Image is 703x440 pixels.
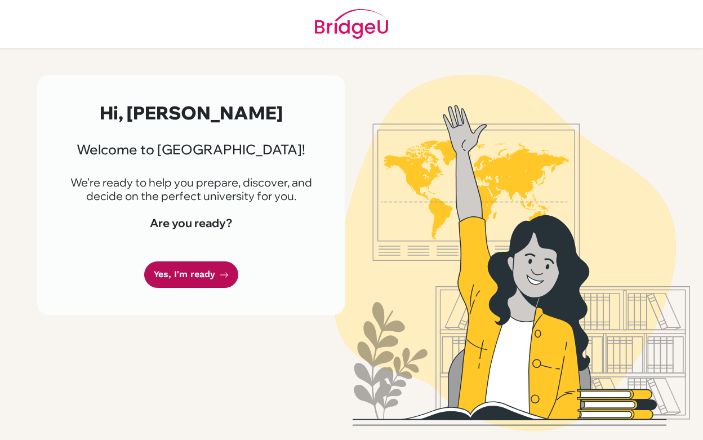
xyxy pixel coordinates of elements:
a: Yes, I'm ready [144,261,238,288]
p: We're ready to help you prepare, discover, and decide on the perfect university for you. [64,176,318,203]
h4: Are you ready? [64,216,318,230]
h2: Hi, [PERSON_NAME] [64,102,318,123]
h3: Welcome to [GEOGRAPHIC_DATA]! [64,141,318,158]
